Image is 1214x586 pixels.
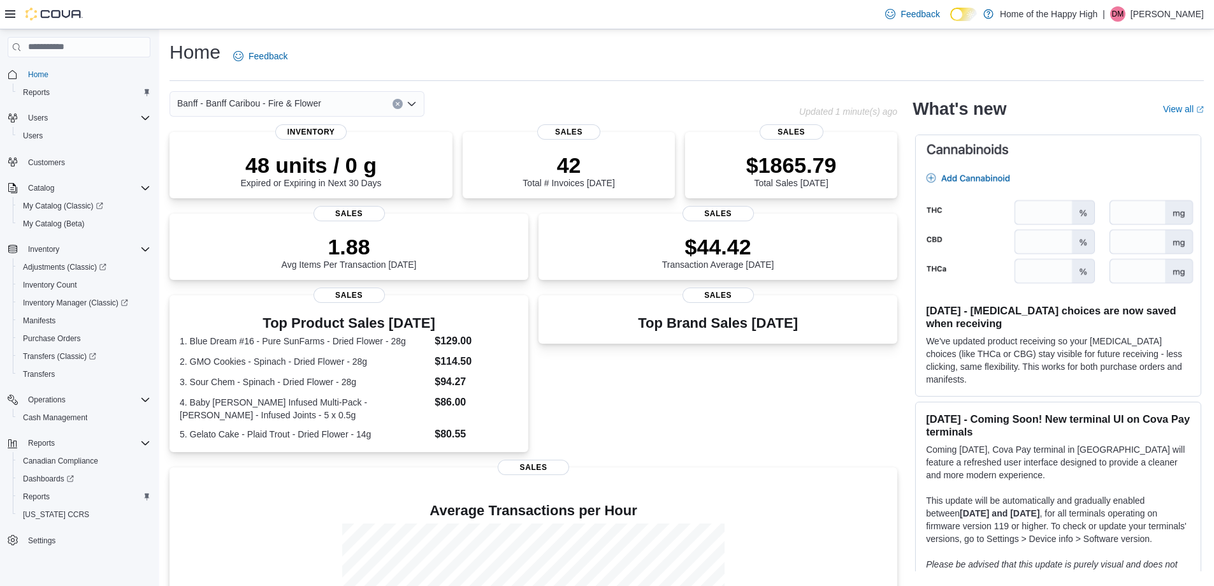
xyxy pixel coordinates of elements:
span: Inventory [23,242,150,257]
button: Customers [3,152,155,171]
a: Inventory Manager (Classic) [18,295,133,311]
button: Cash Management [13,409,155,427]
span: Users [28,113,48,123]
button: Operations [3,391,155,409]
span: Dashboards [18,471,150,487]
p: $44.42 [662,234,774,260]
strong: [DATE] and [DATE] [960,508,1039,518]
a: Inventory Manager (Classic) [13,294,155,312]
button: Users [23,110,53,126]
h3: Top Brand Sales [DATE] [638,316,798,331]
span: Cash Management [18,410,150,425]
dd: $80.55 [435,427,518,442]
div: Total # Invoices [DATE] [523,152,614,188]
a: Inventory Count [18,277,82,293]
span: Users [23,131,43,141]
span: Reports [28,438,55,448]
a: Reports [18,489,55,504]
h3: [DATE] - [MEDICAL_DATA] choices are now saved when receiving [926,304,1190,330]
button: Clear input [393,99,403,109]
a: Adjustments (Classic) [18,260,112,275]
p: 42 [523,152,614,178]
span: Inventory Count [18,277,150,293]
dt: 4. Baby [PERSON_NAME] Infused Multi-Pack - [PERSON_NAME] - Infused Joints - 5 x 0.5g [180,396,430,421]
span: DM [1112,6,1124,22]
span: Feedback [900,8,939,20]
a: My Catalog (Classic) [13,197,155,215]
h2: What's new [913,99,1006,119]
span: Inventory [275,124,347,140]
span: Users [18,128,150,143]
span: Sales [498,460,569,475]
div: Total Sales [DATE] [746,152,837,188]
div: Expired or Expiring in Next 30 Days [241,152,382,188]
span: Purchase Orders [18,331,150,346]
button: Purchase Orders [13,330,155,348]
span: Reports [23,87,50,98]
nav: Complex example [8,60,150,582]
span: Home [23,66,150,82]
button: Operations [23,392,71,407]
a: View allExternal link [1163,104,1204,114]
a: Feedback [228,43,293,69]
h1: Home [170,40,220,65]
a: Purchase Orders [18,331,86,346]
span: Sales [537,124,601,140]
button: Reports [13,84,155,101]
button: Manifests [13,312,155,330]
span: My Catalog (Classic) [18,198,150,214]
button: [US_STATE] CCRS [13,506,155,524]
span: Reports [18,85,150,100]
p: We've updated product receiving so your [MEDICAL_DATA] choices (like THCa or CBG) stay visible fo... [926,335,1190,386]
button: Reports [3,434,155,452]
span: Feedback [249,50,287,62]
button: Users [13,127,155,145]
a: [US_STATE] CCRS [18,507,94,522]
a: Home [23,67,54,82]
span: Transfers (Classic) [23,351,96,362]
a: My Catalog (Beta) [18,216,90,231]
button: My Catalog (Beta) [13,215,155,233]
a: Feedback [880,1,944,27]
a: Transfers (Classic) [18,349,101,364]
p: $1865.79 [746,152,837,178]
button: Home [3,65,155,84]
button: Users [3,109,155,127]
p: [PERSON_NAME] [1131,6,1204,22]
a: Transfers [18,367,60,382]
button: Inventory [3,240,155,258]
span: Inventory Manager (Classic) [18,295,150,311]
span: Users [23,110,150,126]
button: Settings [3,531,155,550]
span: Inventory Manager (Classic) [23,298,128,308]
span: Adjustments (Classic) [18,260,150,275]
p: 1.88 [282,234,417,260]
dt: 5. Gelato Cake - Plaid Trout - Dried Flower - 14g [180,428,430,441]
span: Home [28,70,48,80]
span: Customers [23,154,150,170]
button: Open list of options [407,99,417,109]
h3: [DATE] - Coming Soon! New terminal UI on Cova Pay terminals [926,413,1190,438]
button: Canadian Compliance [13,452,155,470]
span: My Catalog (Beta) [18,216,150,231]
span: Adjustments (Classic) [23,262,106,272]
span: Customers [28,157,65,168]
button: Catalog [3,179,155,197]
dt: 3. Sour Chem - Spinach - Dried Flower - 28g [180,376,430,388]
span: Catalog [23,180,150,196]
h3: Top Product Sales [DATE] [180,316,518,331]
span: Purchase Orders [23,333,81,344]
p: Updated 1 minute(s) ago [799,106,897,117]
span: Operations [23,392,150,407]
span: My Catalog (Beta) [23,219,85,229]
dt: 2. GMO Cookies - Spinach - Dried Flower - 28g [180,355,430,368]
span: Reports [23,436,150,451]
span: Transfers (Classic) [18,349,150,364]
span: Sales [314,288,385,303]
span: Washington CCRS [18,507,150,522]
p: 48 units / 0 g [241,152,382,178]
p: | [1102,6,1105,22]
span: Sales [314,206,385,221]
img: Cova [25,8,83,20]
span: Settings [23,532,150,548]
